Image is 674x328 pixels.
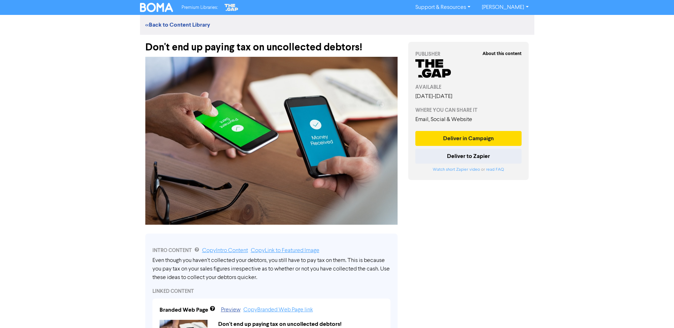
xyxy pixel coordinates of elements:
a: [PERSON_NAME] [476,2,534,13]
a: Support & Resources [410,2,476,13]
div: LINKED CONTENT [152,288,390,295]
div: or [415,166,522,173]
button: Deliver in Campaign [415,131,522,146]
a: read FAQ [486,168,504,172]
div: AVAILABLE [415,83,522,91]
button: Deliver to Zapier [415,149,522,164]
a: Watch short Zapier video [433,168,480,172]
img: The Gap [223,3,239,12]
strong: About this content [482,51,522,56]
span: Premium Libraries: [182,5,218,10]
a: Copy Intro Content [202,248,248,253]
div: WHERE YOU CAN SHARE IT [415,106,522,114]
a: Copy Link to Featured Image [251,248,319,253]
div: Don't end up paying tax on uncollected debtors! [145,35,398,53]
iframe: Chat Widget [638,294,674,328]
a: Preview [221,307,241,313]
img: BOMA Logo [140,3,173,12]
div: Email, Social & Website [415,115,522,124]
div: Even though you haven’t collected your debtors, you still have to pay tax on them. This is becaus... [152,256,390,282]
div: Branded Web Page [160,306,208,314]
a: Copy Branded Web Page link [243,307,313,313]
a: <<Back to Content Library [145,21,210,28]
div: [DATE] - [DATE] [415,92,522,101]
div: INTRO CONTENT [152,246,390,255]
div: PUBLISHER [415,50,522,58]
